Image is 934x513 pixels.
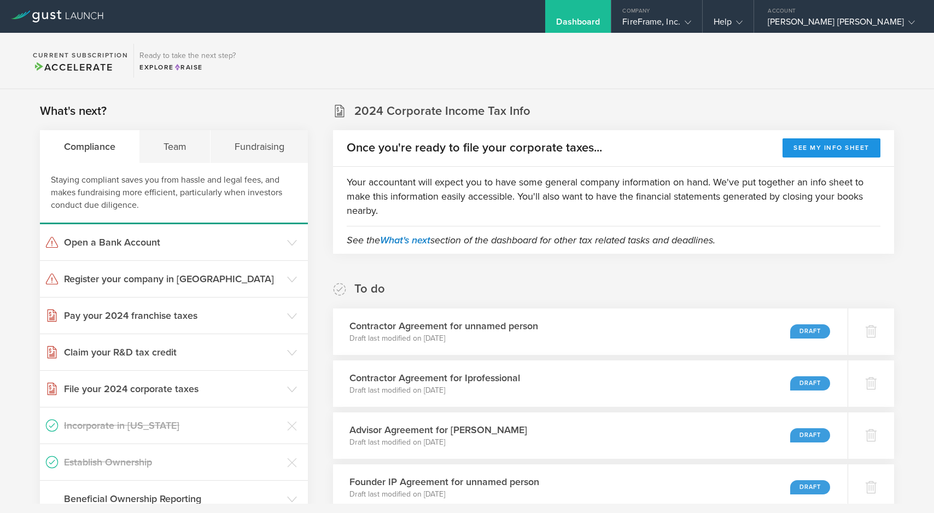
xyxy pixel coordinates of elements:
p: Your accountant will expect you to have some general company information on hand. We've put toget... [347,175,880,218]
div: Draft [790,428,830,442]
div: Help [714,16,743,33]
h2: Once you're ready to file your corporate taxes... [347,140,602,156]
h3: File your 2024 corporate taxes [64,382,282,396]
em: See the section of the dashboard for other tax related tasks and deadlines. [347,234,715,246]
h3: Contractor Agreement for unnamed person [349,319,538,333]
h3: Open a Bank Account [64,235,282,249]
h3: Incorporate in [US_STATE] [64,418,282,433]
h3: Founder IP Agreement for unnamed person [349,475,539,489]
span: Raise [174,63,203,71]
div: Draft [790,480,830,494]
div: Ready to take the next step?ExploreRaise [133,44,241,78]
div: Contractor Agreement for unnamed personDraft last modified on [DATE]Draft [333,308,848,355]
span: Accelerate [33,61,113,73]
h2: To do [354,281,385,297]
div: Draft [790,324,830,339]
div: Dashboard [556,16,600,33]
h2: Current Subscription [33,52,128,59]
p: Draft last modified on [DATE] [349,385,520,396]
div: Contractor Agreement for IprofessionalDraft last modified on [DATE]Draft [333,360,848,407]
iframe: Chat Widget [879,460,934,513]
button: See my info sheet [783,138,880,158]
div: Staying compliant saves you from hassle and legal fees, and makes fundraising more efficient, par... [40,163,308,224]
a: What's next [380,234,430,246]
h3: Beneficial Ownership Reporting [64,492,282,506]
h3: Establish Ownership [64,455,282,469]
div: Compliance [40,130,139,163]
h3: Claim your R&D tax credit [64,345,282,359]
div: Advisor Agreement for [PERSON_NAME]Draft last modified on [DATE]Draft [333,412,848,459]
p: Draft last modified on [DATE] [349,489,539,500]
h2: 2024 Corporate Income Tax Info [354,103,530,119]
div: FireFrame, Inc. [622,16,691,33]
p: Draft last modified on [DATE] [349,437,527,448]
div: Team [139,130,211,163]
div: [PERSON_NAME] [PERSON_NAME] [768,16,915,33]
h3: Pay your 2024 franchise taxes [64,308,282,323]
div: Founder IP Agreement for unnamed personDraft last modified on [DATE]Draft [333,464,848,511]
h3: Ready to take the next step? [139,52,236,60]
h2: What's next? [40,103,107,119]
h3: Advisor Agreement for [PERSON_NAME] [349,423,527,437]
h3: Register your company in [GEOGRAPHIC_DATA] [64,272,282,286]
div: Explore [139,62,236,72]
p: Draft last modified on [DATE] [349,333,538,344]
div: Fundraising [211,130,308,163]
h3: Contractor Agreement for Iprofessional [349,371,520,385]
div: Draft [790,376,830,390]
